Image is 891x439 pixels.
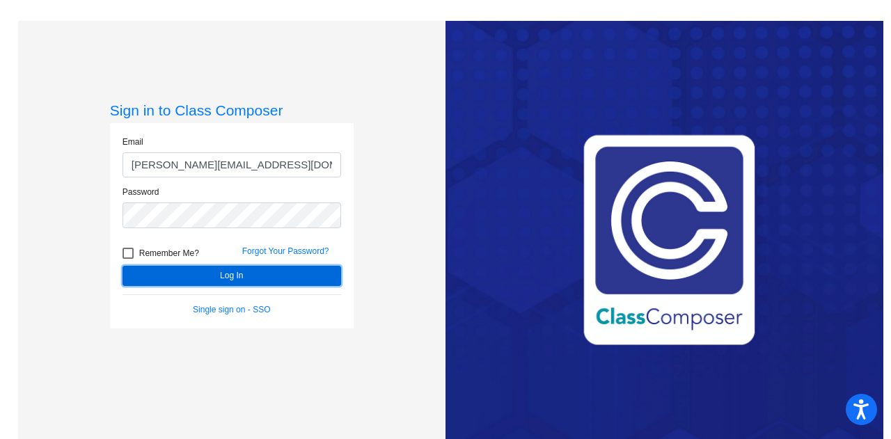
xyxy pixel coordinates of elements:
[110,102,354,119] h3: Sign in to Class Composer
[193,305,270,314] a: Single sign on - SSO
[123,186,159,198] label: Password
[139,245,199,262] span: Remember Me?
[123,266,341,286] button: Log In
[123,136,143,148] label: Email
[242,246,329,256] a: Forgot Your Password?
